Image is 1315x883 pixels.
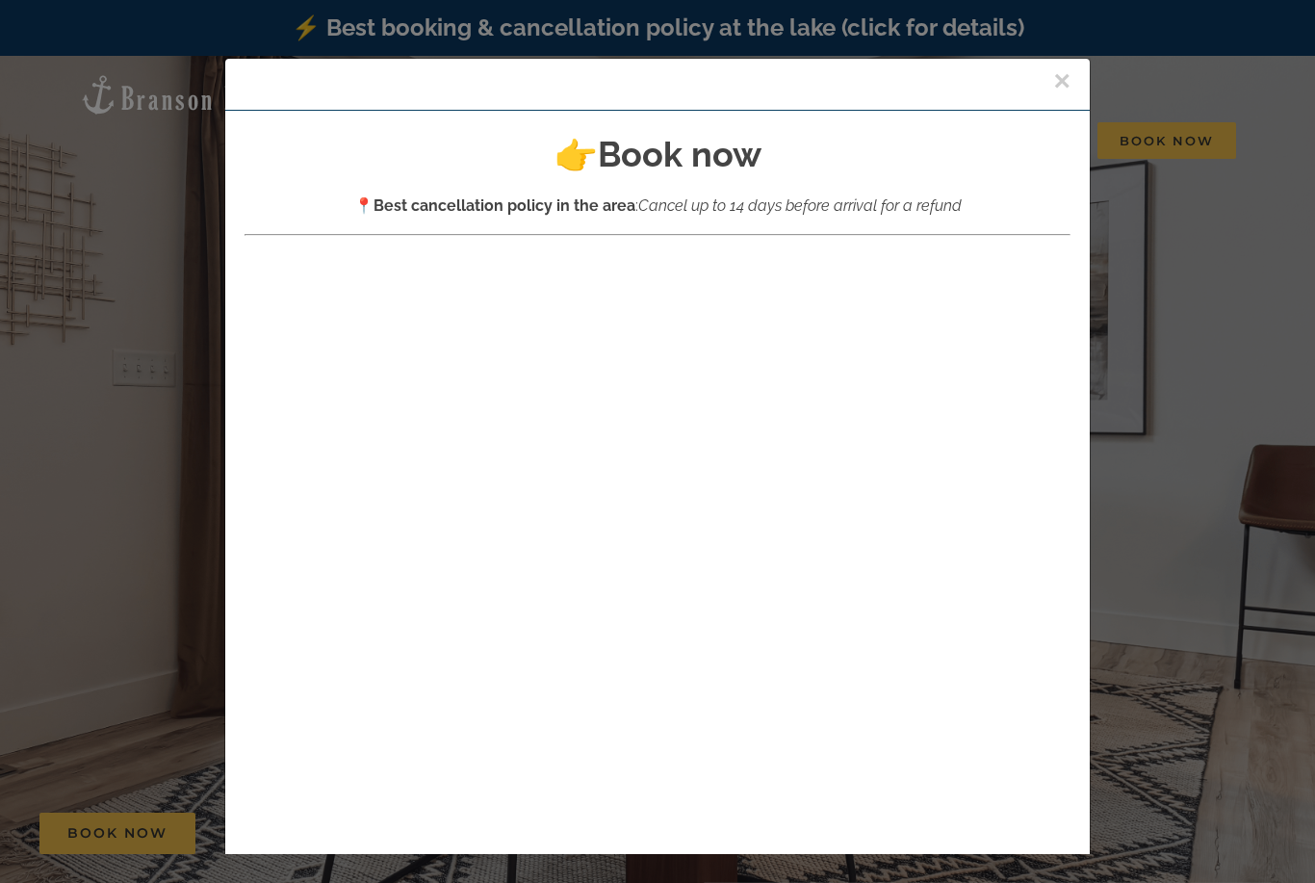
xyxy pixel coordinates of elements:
[638,196,962,215] em: Cancel up to 14 days before arrival for a refund
[598,134,761,174] strong: Book now
[245,194,1070,219] p: 📍 :
[374,196,635,215] strong: Best cancellation policy in the area
[245,130,1070,178] h2: 👉
[1053,66,1070,95] button: Close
